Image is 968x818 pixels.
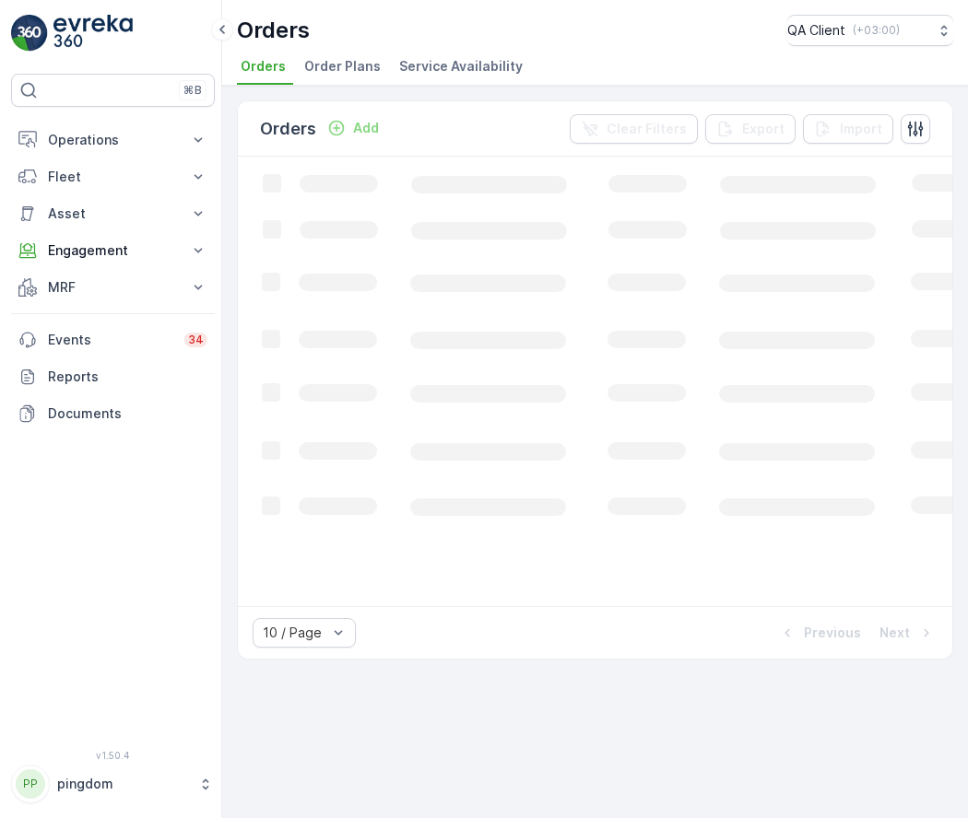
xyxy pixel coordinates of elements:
[570,114,698,144] button: Clear Filters
[48,168,178,186] p: Fleet
[57,775,189,793] p: pingdom
[607,120,687,138] p: Clear Filters
[48,241,178,260] p: Engagement
[879,624,910,642] p: Next
[787,21,845,40] p: QA Client
[776,622,863,644] button: Previous
[787,15,953,46] button: QA Client(+03:00)
[237,16,310,45] p: Orders
[11,195,215,232] button: Asset
[399,57,523,76] span: Service Availability
[11,395,215,432] a: Documents
[16,769,45,799] div: PP
[804,624,861,642] p: Previous
[53,15,133,52] img: logo_light-DOdMpM7g.png
[803,114,893,144] button: Import
[11,122,215,158] button: Operations
[320,117,386,139] button: Add
[48,204,178,223] p: Asset
[48,404,207,423] p: Documents
[742,120,785,138] p: Export
[48,368,207,386] p: Reports
[48,331,173,349] p: Events
[183,83,202,98] p: ⌘B
[11,358,215,395] a: Reports
[878,622,938,644] button: Next
[853,23,900,38] p: ( +03:00 )
[304,57,381,76] span: Order Plans
[48,278,178,297] p: MRF
[188,333,204,347] p: 34
[353,119,379,137] p: Add
[260,116,316,142] p: Orders
[11,232,215,269] button: Engagement
[11,750,215,761] span: v 1.50.4
[241,57,286,76] span: Orders
[11,269,215,306] button: MRF
[11,321,215,358] a: Events34
[840,120,882,138] p: Import
[11,15,48,52] img: logo
[11,158,215,195] button: Fleet
[11,765,215,803] button: PPpingdom
[48,131,178,149] p: Operations
[705,114,796,144] button: Export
